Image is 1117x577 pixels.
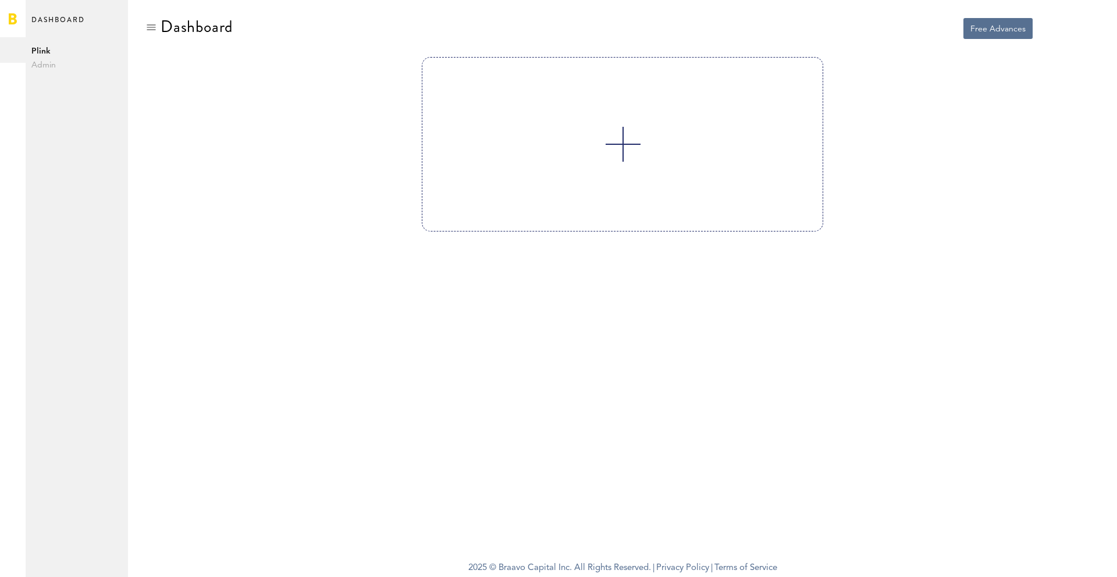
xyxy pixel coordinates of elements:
[1026,542,1105,571] iframe: Opens a widget where you can find more information
[468,560,651,577] span: 2025 © Braavo Capital Inc. All Rights Reserved.
[656,564,709,572] a: Privacy Policy
[31,13,85,37] span: Dashboard
[31,44,122,58] span: Plink
[161,17,233,36] div: Dashboard
[31,58,122,72] span: Admin
[963,18,1033,39] button: Free Advances
[714,564,777,572] a: Terms of Service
